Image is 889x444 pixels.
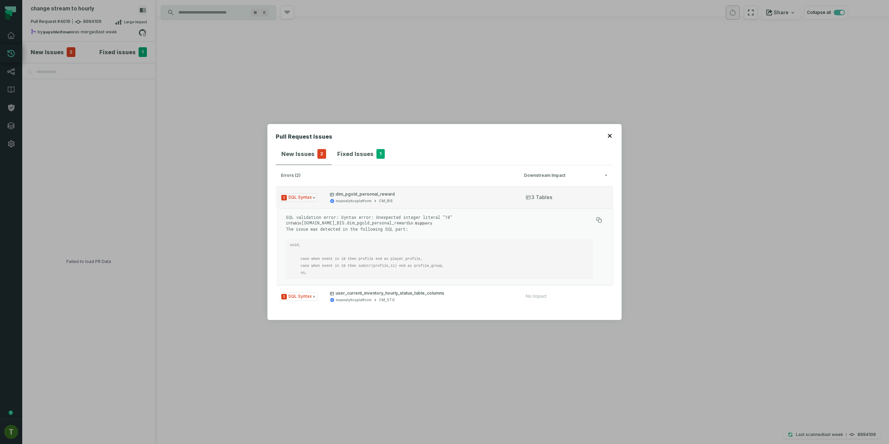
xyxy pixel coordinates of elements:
div: Issue Typedim_pgold_personal_rewardmaanalyticsplatformCM_BIS3 Tables [276,208,613,285]
span: Severity [281,294,287,299]
span: Issue Type [280,193,317,202]
h4: New Issues [281,150,315,158]
h2: Pull Request Issues [276,132,332,143]
div: maanalyticsplatform [336,297,372,303]
h4: Fixed Issues [337,150,374,158]
span: 2 [317,149,326,159]
code: Table [291,221,301,225]
button: errors (2)Downstream Impact [281,173,608,178]
div: errors (2) [281,173,520,178]
button: Issue Typedim_pgold_personal_rewardmaanalyticsplatformCM_BIS3 Tables [276,186,613,208]
span: 1 [376,149,385,159]
div: CM_STG [379,297,395,303]
span: 3 Tables [526,194,552,201]
p: user_current_inventory_hourly_status_table_columns [330,290,513,296]
p: dim_pgold_personal_reward [330,191,513,197]
p: SQL validation error: Syntax error: Unexpected integer literal "10" in [DOMAIN_NAME]_BIS.dim_pgol... [286,214,593,232]
span: Issue Type [280,292,317,301]
span: Severity [281,195,287,200]
div: maanalyticsplatform [336,198,372,204]
div: CM_BIS [379,198,393,204]
code: in BigQuery [409,221,432,225]
div: Downstream Impact [524,173,608,178]
code: uuid, case when event in 10 then profile end as player_profile, case when event in 10 then substr... [290,243,444,275]
button: Issue Typeuser_current_inventory_hourly_status_table_columnsmaanalyticsplatformCM_STGNo Impact [276,285,613,307]
div: errors (2)Downstream Impact [276,186,613,312]
div: No Impact [526,294,547,299]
